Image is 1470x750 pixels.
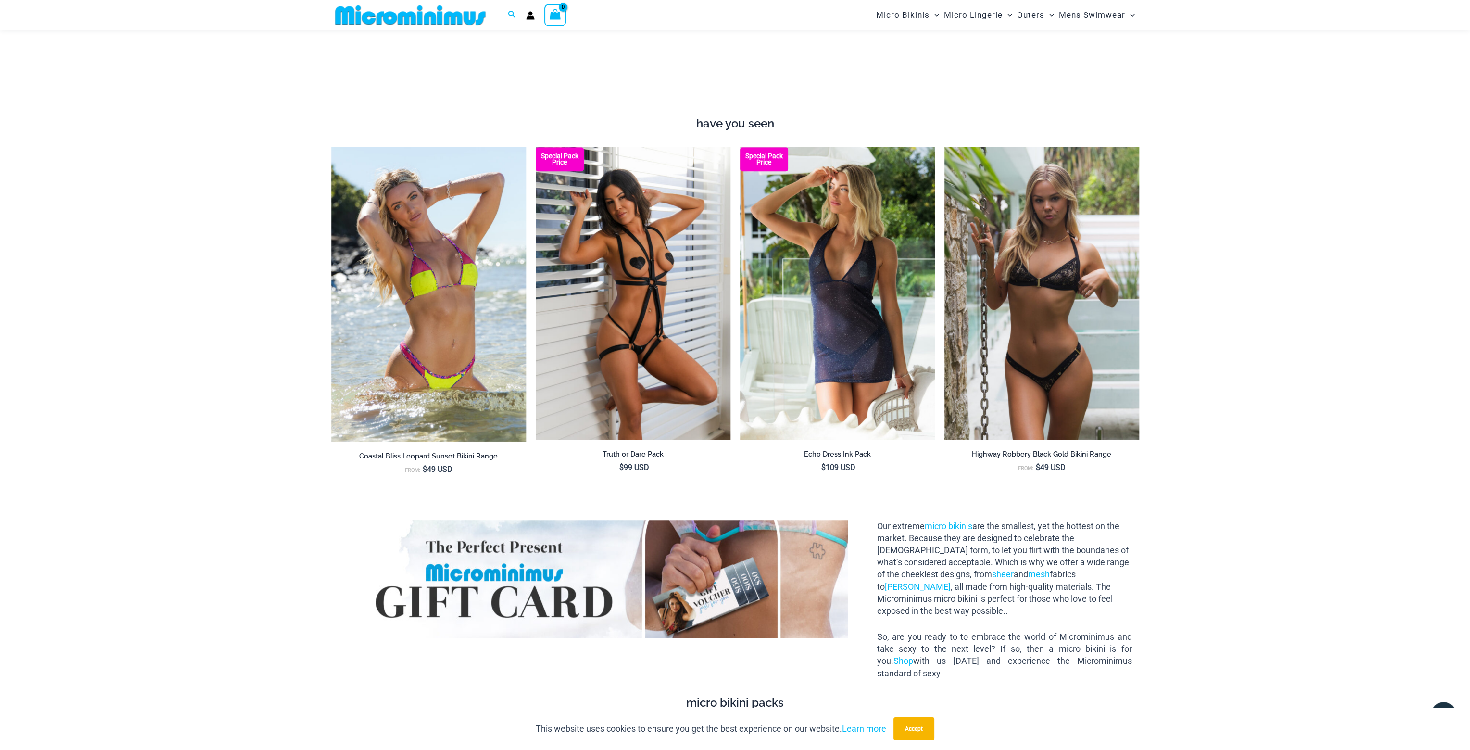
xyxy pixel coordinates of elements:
[876,3,930,27] span: Micro Bikinis
[423,465,452,474] bdi: 49 USD
[1056,3,1137,27] a: Mens SwimwearMenu ToggleMenu Toggle
[405,467,420,473] span: From:
[331,4,490,26] img: MM SHOP LOGO FLAT
[423,465,427,474] span: $
[331,117,1139,131] h4: have you seen
[740,147,935,440] img: Echo Ink 5671 Dress 682 Thong 08
[944,450,1139,462] a: Highway Robbery Black Gold Bikini Range
[877,520,1131,617] p: Our extreme are the smallest, yet the hottest on the market. Because they are designed to celebra...
[821,463,855,472] bdi: 109 USD
[536,147,730,440] a: Truth or Dare Black 1905 Bodysuit 611 Micro 07 Truth or Dare Black 1905 Bodysuit 611 Micro 06Trut...
[1015,3,1056,27] a: OutersMenu ToggleMenu Toggle
[508,9,516,21] a: Search icon link
[942,3,1015,27] a: Micro LingerieMenu ToggleMenu Toggle
[842,724,886,734] a: Learn more
[944,147,1139,440] img: Highway Robbery Black Gold 359 Clip Top 439 Clip Bottom 01v2
[740,450,935,459] h2: Echo Dress Ink Pack
[1018,465,1033,471] span: From:
[944,3,1003,27] span: Micro Lingerie
[1036,463,1066,472] bdi: 49 USD
[944,147,1139,440] a: Highway Robbery Black Gold 359 Clip Top 439 Clip Bottom 01v2Highway Robbery Black Gold 359 Clip T...
[339,39,1132,112] iframe: TrustedSite Certified
[944,450,1139,459] h2: Highway Robbery Black Gold Bikini Range
[893,656,913,666] a: Shop
[1059,3,1125,27] span: Mens Swimwear
[1028,569,1049,579] a: mesh
[992,569,1013,579] a: sheer
[352,520,848,638] img: Gift Card Banner 1680
[740,450,935,462] a: Echo Dress Ink Pack
[1017,3,1044,27] span: Outers
[619,463,624,472] span: $
[872,1,1139,29] nav: Site Navigation
[331,147,526,442] img: Coastal Bliss Leopard Sunset 3171 Tri Top 4371 Thong Bikini 06
[740,153,788,165] b: Special Pack Price
[331,147,526,442] a: Coastal Bliss Leopard Sunset 3171 Tri Top 4371 Thong Bikini 06Coastal Bliss Leopard Sunset 3171 T...
[619,463,649,472] bdi: 99 USD
[884,582,950,592] a: [PERSON_NAME]
[893,717,934,740] button: Accept
[536,147,730,440] img: Truth or Dare Black 1905 Bodysuit 611 Micro 07
[924,521,972,531] a: micro bikinis
[331,452,526,464] a: Coastal Bliss Leopard Sunset Bikini Range
[877,631,1131,679] p: So, are you ready to to embrace the world of Microminimus and take sexy to the next level? If so,...
[874,3,942,27] a: Micro BikinisMenu ToggleMenu Toggle
[1003,3,1012,27] span: Menu Toggle
[930,3,939,27] span: Menu Toggle
[526,11,535,20] a: Account icon link
[331,452,526,461] h2: Coastal Bliss Leopard Sunset Bikini Range
[339,696,1132,710] h4: micro bikini packs
[1036,463,1040,472] span: $
[536,722,886,736] p: This website uses cookies to ensure you get the best experience on our website.
[536,450,730,462] a: Truth or Dare Pack
[1125,3,1135,27] span: Menu Toggle
[536,153,584,165] b: Special Pack Price
[536,450,730,459] h2: Truth or Dare Pack
[544,4,566,26] a: View Shopping Cart, empty
[1044,3,1054,27] span: Menu Toggle
[821,463,826,472] span: $
[740,147,935,440] a: Echo Ink 5671 Dress 682 Thong 07 Echo Ink 5671 Dress 682 Thong 08Echo Ink 5671 Dress 682 Thong 08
